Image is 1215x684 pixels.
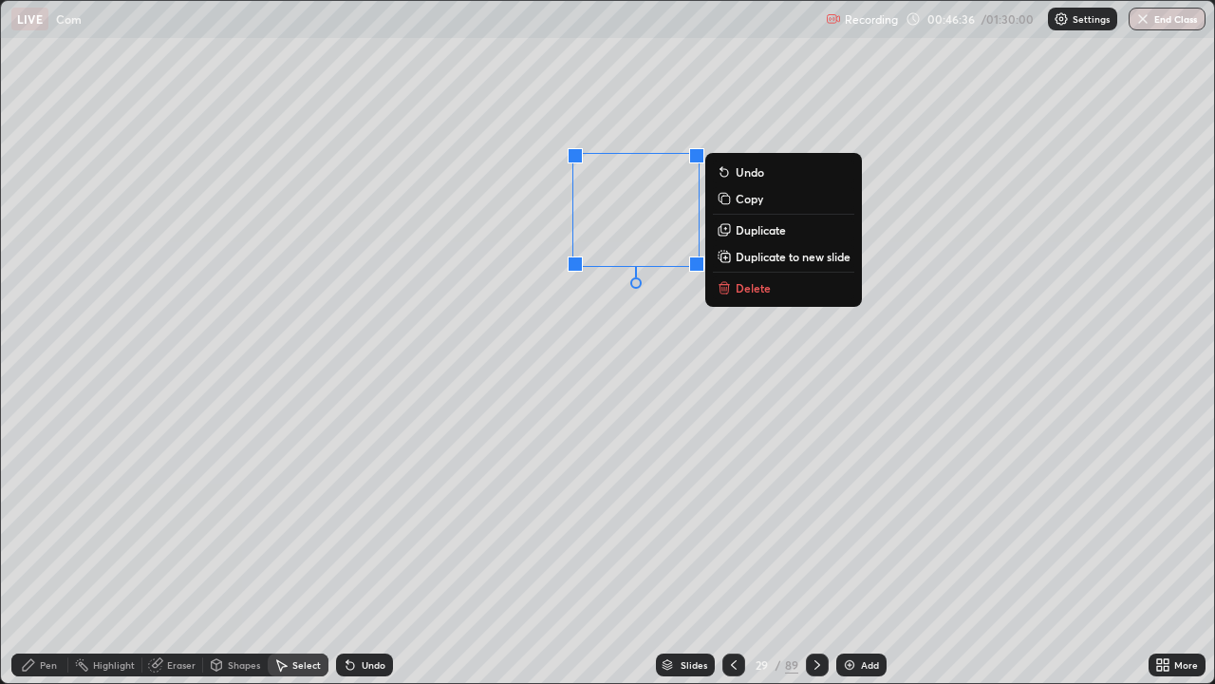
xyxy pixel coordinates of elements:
div: More [1174,660,1198,670]
div: Slides [681,660,707,670]
p: Settings [1073,14,1110,24]
button: Undo [713,161,854,183]
div: Pen [40,660,57,670]
button: Copy [713,187,854,210]
button: Delete [713,276,854,299]
p: Delete [736,280,771,295]
div: Select [292,660,321,670]
div: 29 [753,659,772,671]
p: LIVE [17,11,43,27]
img: recording.375f2c34.svg [826,11,841,27]
div: Add [861,660,879,670]
div: / [776,659,781,671]
div: Eraser [167,660,196,670]
img: class-settings-icons [1054,11,1069,27]
p: Recording [845,12,898,27]
div: Undo [362,660,385,670]
button: Duplicate [713,218,854,241]
p: Com [56,11,82,27]
div: 89 [785,656,798,674]
div: Shapes [228,660,260,670]
button: Duplicate to new slide [713,245,854,268]
p: Duplicate to new slide [736,249,850,264]
p: Copy [736,191,763,206]
img: add-slide-button [842,657,857,673]
div: Highlight [93,660,135,670]
p: Duplicate [736,222,786,237]
button: End Class [1129,8,1206,30]
p: Undo [736,164,764,180]
img: end-class-cross [1135,11,1150,27]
